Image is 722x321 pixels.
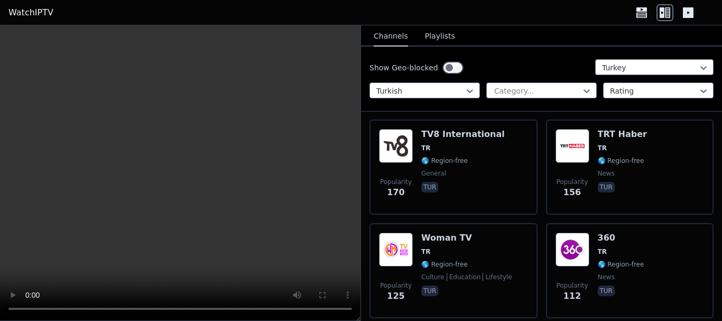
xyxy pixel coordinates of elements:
[556,129,589,163] img: TRT Haber
[556,281,588,290] span: Popularity
[421,260,468,269] span: 🌎 Region-free
[8,6,53,19] a: WatchIPTV
[421,182,438,192] p: tur
[369,62,438,73] label: Show Geo-blocked
[556,178,588,186] span: Popularity
[563,290,581,302] span: 112
[598,157,644,165] span: 🌎 Region-free
[598,182,615,192] p: tur
[425,26,455,47] button: Playlists
[421,273,445,281] span: culture
[421,247,430,256] span: TR
[379,129,413,163] img: TV8 International
[598,247,607,256] span: TR
[380,281,412,290] span: Popularity
[483,273,512,281] span: lifestyle
[563,186,581,199] span: 156
[421,286,438,296] p: tur
[379,233,413,267] img: Woman TV
[387,186,404,199] span: 170
[421,233,512,243] h6: Woman TV
[374,26,408,47] button: Channels
[421,169,446,178] span: general
[387,290,404,302] span: 125
[598,260,644,269] span: 🌎 Region-free
[598,169,615,178] span: news
[598,144,607,152] span: TR
[598,273,615,281] span: news
[421,144,430,152] span: TR
[598,129,647,140] h6: TRT Haber
[380,178,412,186] span: Popularity
[447,273,481,281] span: education
[421,129,505,140] h6: TV8 International
[421,157,468,165] span: 🌎 Region-free
[556,233,589,267] img: 360
[598,233,644,243] h6: 360
[598,286,615,296] p: tur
